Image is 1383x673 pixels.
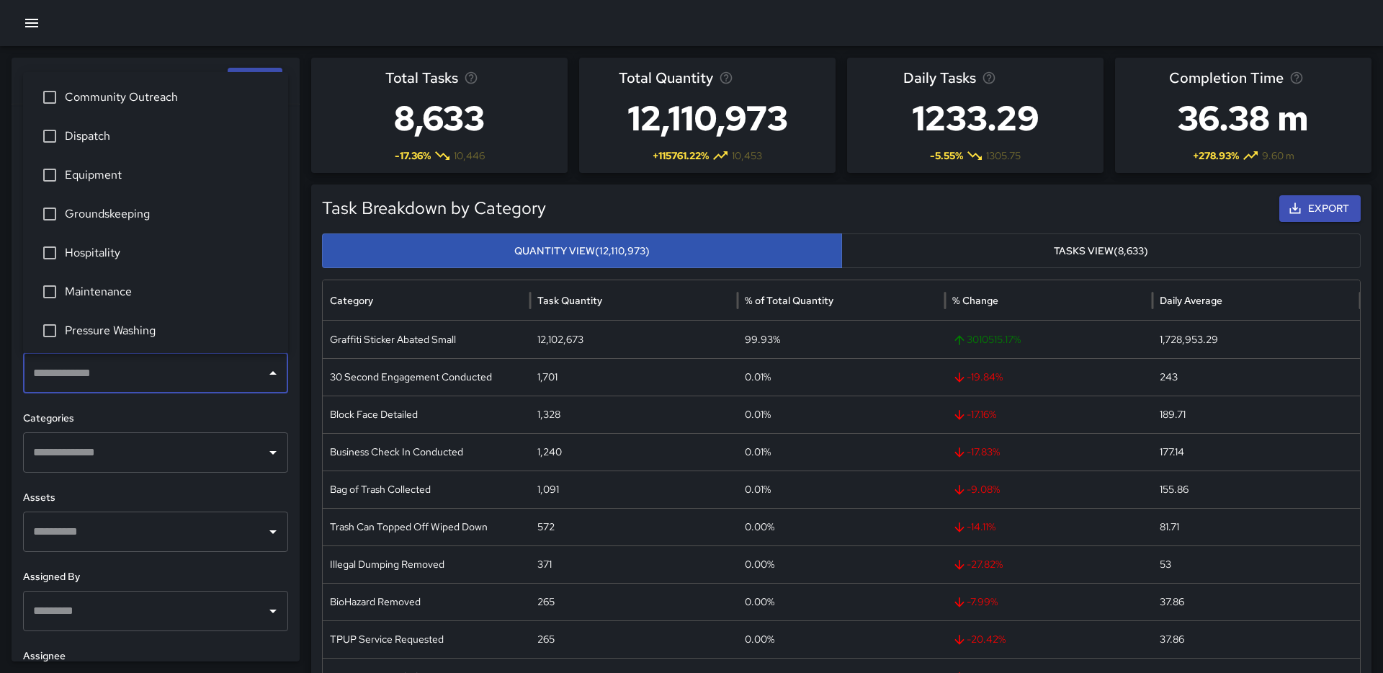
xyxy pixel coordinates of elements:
span: Daily Tasks [903,66,976,89]
div: 12,102,673 [530,321,738,358]
span: + 278.93 % [1193,148,1239,163]
span: Community Outreach [65,89,277,106]
span: Completion Time [1169,66,1284,89]
div: % of Total Quantity [745,294,833,307]
svg: Total task quantity in the selected period, compared to the previous period. [719,71,733,85]
h6: Assignee [23,649,288,664]
svg: Total number of tasks in the selected period, compared to the previous period. [464,71,478,85]
span: Equipment [65,166,277,184]
span: 9.60 m [1262,148,1294,163]
div: Bag of Trash Collected [323,471,530,508]
div: 1,701 [530,358,738,396]
span: Total Tasks [385,66,458,89]
div: 37.86 [1152,583,1360,620]
div: Business Check In Conducted [323,433,530,471]
button: Apply [228,68,282,94]
span: 3010515.17 % [952,321,1145,358]
span: + 115761.22 % [653,148,709,163]
div: 0.00% [738,508,945,545]
h6: Assigned By [23,569,288,585]
div: 265 [530,620,738,658]
span: -17.83 % [952,434,1145,471]
div: 177.14 [1152,433,1360,471]
span: -5.55 % [930,148,963,163]
span: Groundskeeping [65,205,277,223]
div: 243 [1152,358,1360,396]
div: Task Quantity [537,294,602,307]
h6: Filters [29,69,70,92]
h5: Task Breakdown by Category [322,197,1100,220]
h6: Categories [23,411,288,427]
div: 37.86 [1152,620,1360,658]
div: 0.01% [738,396,945,433]
div: 0.01% [738,471,945,508]
span: -14.11 % [952,509,1145,545]
div: BioHazard Removed [323,583,530,620]
h3: 1233.29 [903,89,1048,147]
div: % Change [952,294,998,307]
span: -17.16 % [952,396,1145,433]
span: -9.08 % [952,471,1145,508]
button: Tasks View(8,633) [841,233,1361,269]
button: Open [263,442,283,463]
div: 572 [530,508,738,545]
span: 1305.75 [986,148,1021,163]
div: Illegal Dumping Removed [323,545,530,583]
div: 265 [530,583,738,620]
div: 30 Second Engagement Conducted [323,358,530,396]
div: Trash Can Topped Off Wiped Down [323,508,530,545]
h6: Assets [23,490,288,506]
div: 0.00% [738,620,945,658]
span: Total Quantity [619,66,713,89]
svg: Average number of tasks per day in the selected period, compared to the previous period. [982,71,996,85]
div: 1,091 [530,471,738,508]
div: 1,728,953.29 [1152,321,1360,358]
div: 53 [1152,545,1360,583]
svg: Average time taken to complete tasks in the selected period, compared to the previous period. [1289,71,1304,85]
span: Hospitality [65,244,277,262]
div: Block Face Detailed [323,396,530,433]
button: Quantity View(12,110,973) [322,233,842,269]
div: Graffiti Sticker Abated Small [323,321,530,358]
span: Maintenance [65,283,277,300]
button: Open [263,601,283,621]
div: 81.71 [1152,508,1360,545]
div: 1,328 [530,396,738,433]
span: Pressure Washing [65,322,277,339]
div: TPUP Service Requested [323,620,530,658]
div: Category [330,294,373,307]
span: -19.84 % [952,359,1145,396]
div: 189.71 [1152,396,1360,433]
h3: 8,633 [385,89,493,147]
span: -27.82 % [952,546,1145,583]
h3: 36.38 m [1169,89,1317,147]
div: 0.00% [738,545,945,583]
button: Close [263,363,283,383]
button: Export [1279,195,1361,222]
div: 371 [530,545,738,583]
button: Reset [170,68,216,94]
div: 155.86 [1152,471,1360,508]
button: Open [263,522,283,542]
h3: 12,110,973 [619,89,797,147]
div: 0.00% [738,583,945,620]
span: 10,453 [732,148,762,163]
div: Daily Average [1160,294,1222,307]
span: 10,446 [454,148,485,163]
div: 1,240 [530,433,738,471]
span: -17.36 % [395,148,431,163]
div: 99.93% [738,321,945,358]
div: 0.01% [738,358,945,396]
span: -7.99 % [952,584,1145,620]
div: 0.01% [738,433,945,471]
span: -20.42 % [952,621,1145,658]
span: Dispatch [65,128,277,145]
